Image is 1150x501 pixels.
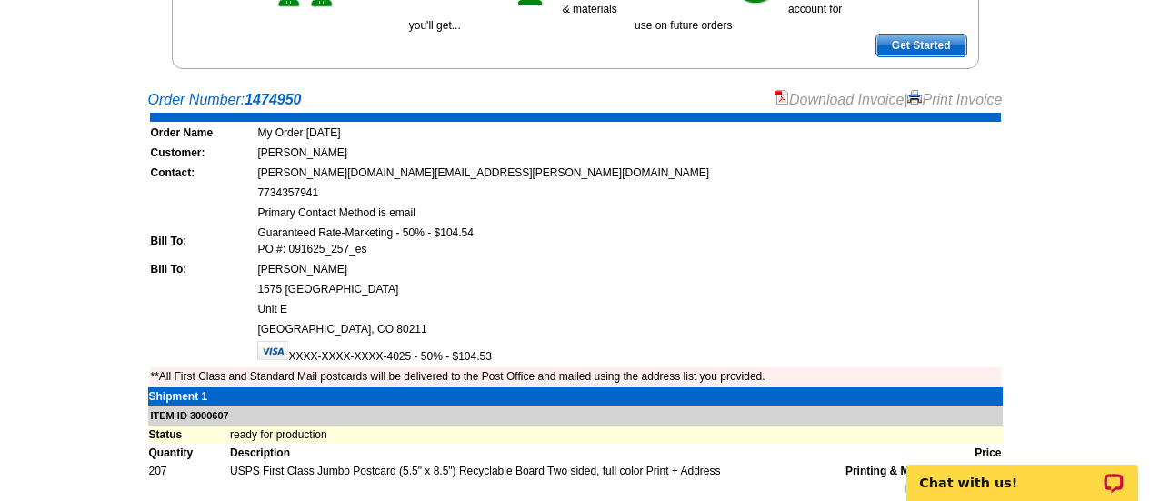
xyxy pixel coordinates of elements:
td: Customer: [150,144,255,162]
img: small-print-icon.gif [907,90,922,105]
strong: 1474950 [245,92,301,107]
td: 207 [148,462,229,480]
td: [PERSON_NAME][DOMAIN_NAME][EMAIL_ADDRESS][PERSON_NAME][DOMAIN_NAME] [256,164,1000,182]
td: 7734357941 [256,184,1000,202]
td: Primary Contact Method is email [256,204,1000,222]
td: Quantity [148,444,229,462]
td: [PERSON_NAME] [256,144,1000,162]
a: Get Started [875,34,967,57]
td: Status [148,426,229,444]
td: Shipment 1 [148,387,229,406]
td: ready for production [229,426,1003,444]
img: visa.gif [257,341,288,360]
div: | [775,89,1003,111]
td: Bill To: [150,224,255,258]
td: [GEOGRAPHIC_DATA], CO 80211 [256,320,1000,338]
td: Order Name [150,124,255,142]
td: ITEM ID 3000607 [148,406,1003,426]
img: small-pdf-icon.gif [775,90,789,105]
span: Printing & Materials: [845,463,952,479]
td: Unit E [256,300,1000,318]
td: [PERSON_NAME] [256,260,1000,278]
a: Download Invoice [775,92,904,107]
div: Order Number: [148,89,1003,111]
td: USPS First Class Jumbo Postcard (5.5" x 8.5") Recyclable Board Two sided, full color Print + Address [229,462,953,480]
td: **All First Class and Standard Mail postcards will be delivered to the Post Office and mailed usi... [150,367,1001,386]
td: Guaranteed Rate-Marketing - 50% - $104.54 PO #: 091625_257_es [256,224,1000,258]
td: 1575 [GEOGRAPHIC_DATA] [256,280,1000,298]
a: Print Invoice [907,92,1002,107]
td: XXXX-XXXX-XXXX-4025 - 50% - $104.53 [256,340,1000,366]
td: Contact: [150,164,255,182]
iframe: LiveChat chat widget [895,444,1150,501]
td: Description [229,444,953,462]
span: Get Started [876,35,966,56]
td: Bill To: [150,260,255,278]
td: My Order [DATE] [256,124,1000,142]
